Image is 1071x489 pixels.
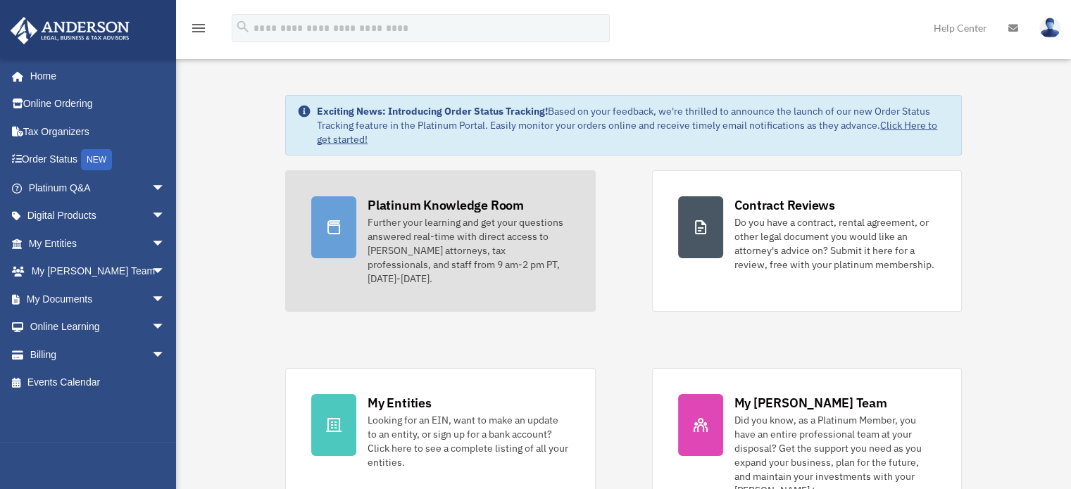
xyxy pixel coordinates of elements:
[10,62,180,90] a: Home
[317,104,950,146] div: Based on your feedback, we're thrilled to announce the launch of our new Order Status Tracking fe...
[10,90,187,118] a: Online Ordering
[10,258,187,286] a: My [PERSON_NAME] Teamarrow_drop_down
[151,285,180,314] span: arrow_drop_down
[317,105,548,118] strong: Exciting News: Introducing Order Status Tracking!
[10,146,187,174] a: Order StatusNEW
[190,20,207,37] i: menu
[10,174,187,202] a: Platinum Q&Aarrow_drop_down
[151,341,180,369] span: arrow_drop_down
[190,25,207,37] a: menu
[10,313,187,341] a: Online Learningarrow_drop_down
[10,118,187,146] a: Tax Organizers
[10,285,187,313] a: My Documentsarrow_drop_down
[81,149,112,170] div: NEW
[734,215,936,272] div: Do you have a contract, rental agreement, or other legal document you would like an attorney's ad...
[151,174,180,203] span: arrow_drop_down
[10,341,187,369] a: Billingarrow_drop_down
[285,170,595,312] a: Platinum Knowledge Room Further your learning and get your questions answered real-time with dire...
[734,394,887,412] div: My [PERSON_NAME] Team
[235,19,251,34] i: search
[6,17,134,44] img: Anderson Advisors Platinum Portal
[652,170,962,312] a: Contract Reviews Do you have a contract, rental agreement, or other legal document you would like...
[1039,18,1060,38] img: User Pic
[368,413,569,469] div: Looking for an EIN, want to make an update to an entity, or sign up for a bank account? Click her...
[10,202,187,230] a: Digital Productsarrow_drop_down
[368,215,569,286] div: Further your learning and get your questions answered real-time with direct access to [PERSON_NAM...
[368,394,431,412] div: My Entities
[151,313,180,342] span: arrow_drop_down
[10,369,187,397] a: Events Calendar
[734,196,835,214] div: Contract Reviews
[10,229,187,258] a: My Entitiesarrow_drop_down
[317,119,937,146] a: Click Here to get started!
[151,202,180,231] span: arrow_drop_down
[151,258,180,286] span: arrow_drop_down
[151,229,180,258] span: arrow_drop_down
[368,196,524,214] div: Platinum Knowledge Room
